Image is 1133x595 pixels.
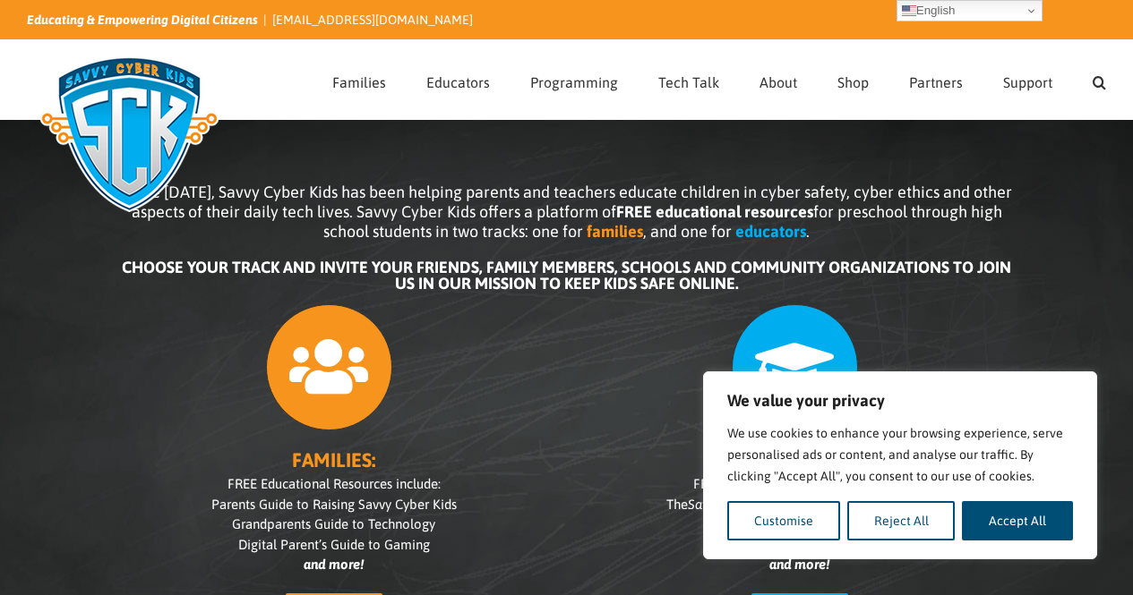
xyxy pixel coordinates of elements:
[658,40,719,119] a: Tech Talk
[760,75,797,89] span: About
[643,222,732,241] span: , and one for
[292,448,375,472] b: FAMILIES:
[962,501,1073,540] button: Accept All
[727,390,1073,412] p: We value your privacy
[688,497,842,512] i: Savvy Cyber Kids at Home
[727,501,840,540] button: Customise
[238,537,430,552] span: Digital Parent’s Guide to Gaming
[122,258,1011,293] b: CHOOSE YOUR TRACK AND INVITE YOUR FRIENDS, FAMILY MEMBERS, SCHOOLS AND COMMUNITY ORGANIZATIONS TO...
[735,222,806,241] b: educators
[769,557,829,572] i: and more!
[909,40,963,119] a: Partners
[727,422,1073,487] p: We use cookies to enhance your browsing experience, serve personalised ads or content, and analys...
[232,516,435,531] span: Grandparents Guide to Technology
[227,476,441,491] span: FREE Educational Resources include:
[272,13,473,27] a: [EMAIL_ADDRESS][DOMAIN_NAME]
[332,40,386,119] a: Families
[902,4,916,18] img: en
[332,75,386,89] span: Families
[693,476,906,491] span: FREE Educational Resources include:
[27,13,258,27] i: Educating & Empowering Digital Citizens
[806,222,810,241] span: .
[426,75,490,89] span: Educators
[426,40,490,119] a: Educators
[837,40,869,119] a: Shop
[587,222,643,241] b: families
[658,75,719,89] span: Tech Talk
[332,40,1106,119] nav: Main Menu
[760,40,797,119] a: About
[847,501,956,540] button: Reject All
[666,497,933,512] span: The Teacher’s Packs
[616,202,813,221] b: FREE educational resources
[1003,75,1052,89] span: Support
[530,40,618,119] a: Programming
[304,557,364,572] i: and more!
[909,75,963,89] span: Partners
[211,497,457,512] span: Parents Guide to Raising Savvy Cyber Kids
[1093,40,1106,119] a: Search
[1003,40,1052,119] a: Support
[530,75,618,89] span: Programming
[27,45,232,224] img: Savvy Cyber Kids Logo
[837,75,869,89] span: Shop
[122,183,1012,241] span: Since [DATE], Savvy Cyber Kids has been helping parents and teachers educate children in cyber sa...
